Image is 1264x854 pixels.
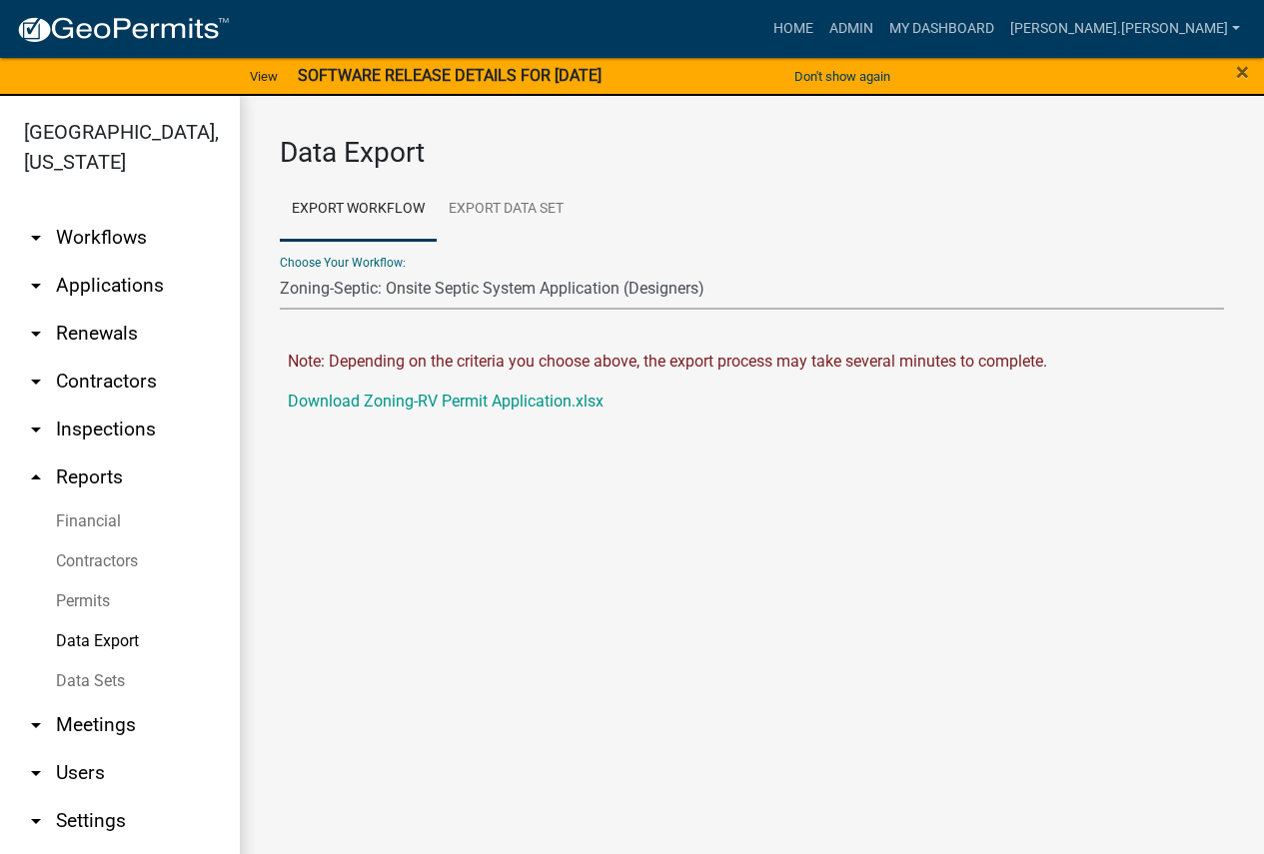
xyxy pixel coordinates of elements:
[24,274,48,298] i: arrow_drop_down
[24,713,48,737] i: arrow_drop_down
[280,178,437,242] a: Export Workflow
[1236,60,1249,84] button: Close
[24,809,48,833] i: arrow_drop_down
[24,226,48,250] i: arrow_drop_down
[280,136,1224,170] h3: Data Export
[1236,58,1249,86] span: ×
[765,10,821,48] a: Home
[288,392,604,411] a: Download Zoning-RV Permit Application.xlsx
[786,60,898,93] button: Don't show again
[24,465,48,489] i: arrow_drop_up
[298,66,602,85] strong: SOFTWARE RELEASE DETAILS FOR [DATE]
[242,60,286,93] a: View
[437,178,576,242] a: Export Data Set
[288,352,1047,371] span: Note: Depending on the criteria you choose above, the export process may take several minutes to ...
[881,10,1002,48] a: My Dashboard
[1002,10,1248,48] a: [PERSON_NAME].[PERSON_NAME]
[24,418,48,441] i: arrow_drop_down
[24,322,48,346] i: arrow_drop_down
[24,370,48,394] i: arrow_drop_down
[821,10,881,48] a: Admin
[24,761,48,785] i: arrow_drop_down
